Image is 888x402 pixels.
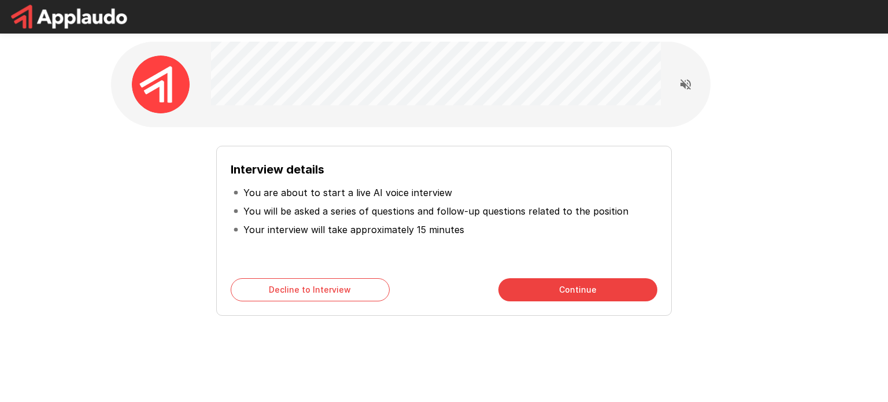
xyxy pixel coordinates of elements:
[132,56,190,113] img: applaudo_avatar.png
[243,204,628,218] p: You will be asked a series of questions and follow-up questions related to the position
[674,73,697,96] button: Read questions aloud
[243,223,464,237] p: Your interview will take approximately 15 minutes
[498,278,657,301] button: Continue
[231,278,390,301] button: Decline to Interview
[243,186,452,200] p: You are about to start a live AI voice interview
[231,163,324,176] b: Interview details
